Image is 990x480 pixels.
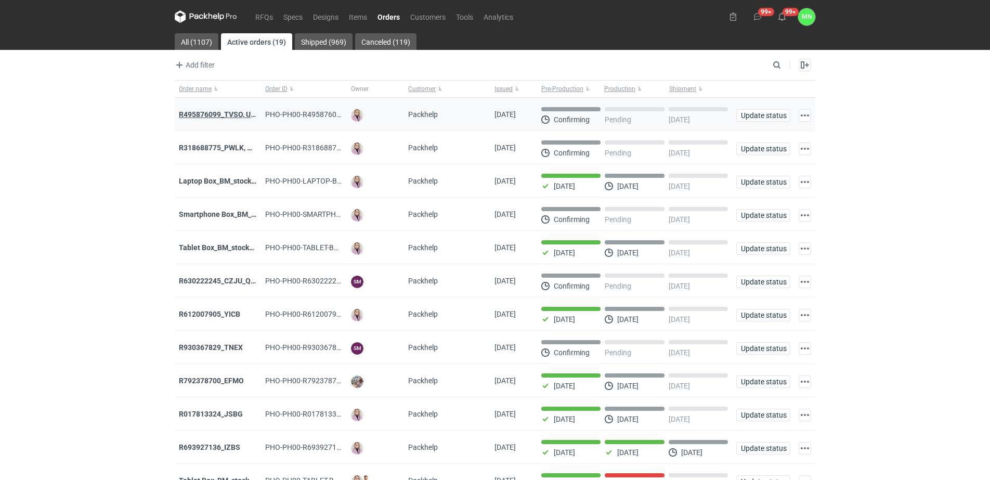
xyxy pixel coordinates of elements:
a: R318688775_PWLK, WTKU [179,144,267,152]
span: Shipment [669,85,696,93]
p: Pending [605,348,631,357]
span: PHO-PH00-R630222245_CZJU_QNLS_PWUU [265,277,411,285]
strong: R495876099_TVSO, UQHI [179,110,263,119]
span: Packhelp [408,243,438,252]
a: R930367829_TNEX [179,343,243,352]
span: Packhelp [408,310,438,318]
span: Order name [179,85,212,93]
button: Actions [799,142,811,155]
button: Production [602,81,667,97]
button: Order ID [261,81,347,97]
span: Packhelp [408,144,438,152]
p: [DATE] [617,448,639,457]
span: PHO-PH00-R318688775_PWLK,-WTKU [265,144,391,152]
span: Pre-Production [541,85,583,93]
button: 99+ [774,8,790,25]
span: PHO-PH00-LAPTOP-BOX_BM_STOCK_TEST-RUN [265,177,422,185]
span: 02/10/2025 [494,310,516,318]
span: PHO-PH00-R792378700_EFMO [265,377,368,385]
span: 03/10/2025 [494,277,516,285]
button: Actions [799,309,811,321]
p: [DATE] [617,249,639,257]
img: Klaudia Wiśniewska [351,142,363,155]
span: PHO-PH00-SMARTPHONE-BOX_BM_STOCK_TEST-RUN [265,210,442,218]
a: Specs [278,10,308,23]
span: Update status [741,345,786,352]
span: Packhelp [408,343,438,352]
a: Shipped (969) [295,33,353,50]
a: All (1107) [175,33,218,50]
span: Order ID [265,85,288,93]
span: PHO-PH00-R693927136_IZBS [265,443,363,451]
p: [DATE] [681,448,702,457]
span: PHO-PH00-R017813324_JSBG [265,410,366,418]
span: PHO-PH00-R495876099_TVSO,-UQHI [265,110,386,119]
strong: R693927136_IZBS [179,443,240,451]
button: Actions [799,409,811,421]
span: 25/09/2025 [494,443,516,451]
a: R630222245_CZJU_QNLS_PWUU [179,277,288,285]
img: Klaudia Wiśniewska [351,109,363,122]
p: [DATE] [669,215,690,224]
button: Shipment [667,81,732,97]
svg: Packhelp Pro [175,10,237,23]
img: Klaudia Wiśniewska [351,442,363,455]
button: MN [798,8,815,25]
button: Actions [799,209,811,222]
p: Pending [605,282,631,290]
figcaption: SM [351,276,363,288]
button: Add filter [173,59,215,71]
span: PHO-PH00-R612007905_YICB [265,310,363,318]
button: Update status [736,109,790,122]
img: Klaudia Wiśniewska [351,209,363,222]
img: Klaudia Wiśniewska [351,242,363,255]
p: [DATE] [669,149,690,157]
span: PHO-PH00-TABLET-BOX_BM_STOCK_01 [265,243,395,252]
p: [DATE] [554,382,575,390]
p: [DATE] [617,415,639,423]
a: R017813324_JSBG [179,410,243,418]
img: Michał Palasek [351,375,363,388]
span: Update status [741,112,786,119]
strong: Tablet Box_BM_stock_01 [179,243,260,252]
p: [DATE] [554,448,575,457]
a: Laptop Box_BM_stock_TEST RUN [179,177,289,185]
span: Packhelp [408,410,438,418]
p: [DATE] [617,182,639,190]
span: 07/10/2025 [494,144,516,152]
a: Designs [308,10,344,23]
span: Update status [741,378,786,385]
span: Update status [741,278,786,286]
p: [DATE] [669,348,690,357]
div: Małgorzata Nowotna [798,8,815,25]
p: Pending [605,215,631,224]
span: Issued [494,85,513,93]
p: [DATE] [617,315,639,323]
span: 06/10/2025 [494,210,516,218]
figcaption: SM [351,342,363,355]
span: Update status [741,445,786,452]
button: Update status [736,375,790,388]
a: Analytics [478,10,518,23]
button: Update status [736,242,790,255]
button: Update status [736,409,790,421]
a: Customers [405,10,451,23]
span: Update status [741,145,786,152]
span: 06/10/2025 [494,243,516,252]
button: Actions [799,176,811,188]
p: [DATE] [554,249,575,257]
p: Confirming [554,282,590,290]
span: Packhelp [408,443,438,451]
button: Actions [799,242,811,255]
a: R792378700_EFMO [179,377,244,385]
p: [DATE] [669,315,690,323]
p: [DATE] [554,315,575,323]
button: Actions [799,442,811,455]
button: Actions [799,276,811,288]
